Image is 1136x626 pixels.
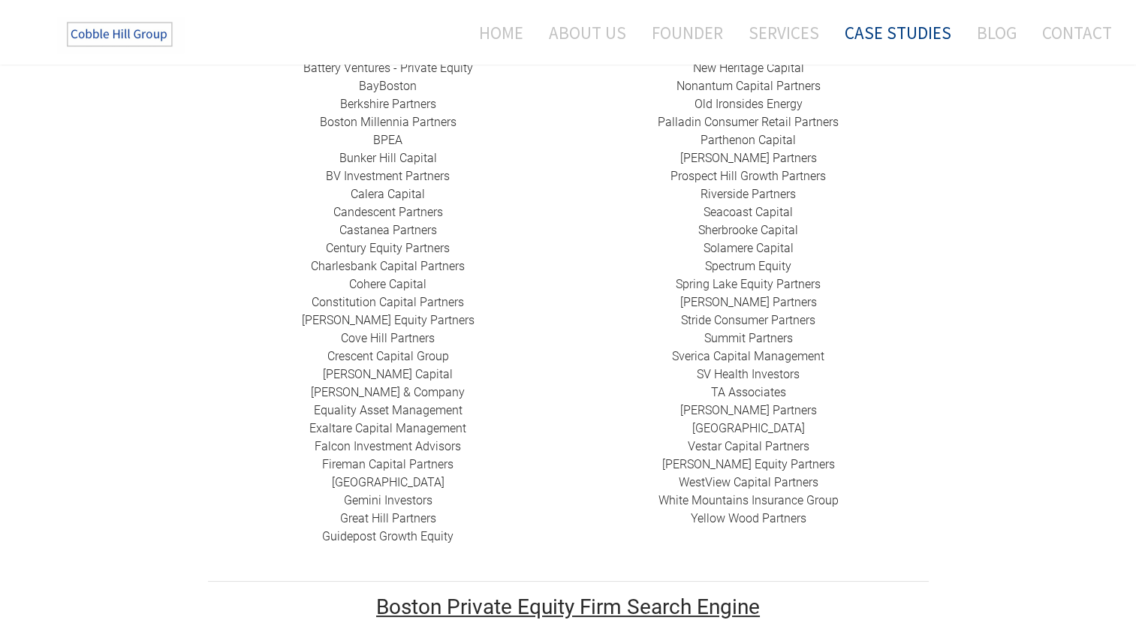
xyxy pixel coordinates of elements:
a: Blog [966,13,1028,53]
a: Home [457,13,535,53]
a: [PERSON_NAME] Partners [680,295,817,309]
a: ​[GEOGRAPHIC_DATA] [692,421,805,435]
a: Boston Millennia Partners [320,115,457,129]
a: Berkshire Partners [340,97,436,111]
a: Founder [640,13,734,53]
a: [PERSON_NAME] Equity Partners [662,457,835,471]
u: Boston Private Equity Firm Search Engine [376,594,760,619]
a: BV Investment Partners [326,169,450,183]
img: The Cobble Hill Group LLC [57,16,185,53]
a: ​TA Associates [711,385,786,399]
a: [PERSON_NAME] & Company [311,385,465,399]
a: [PERSON_NAME] Partners [680,403,817,417]
a: Seacoast Capital [704,205,793,219]
a: BayBoston [359,79,417,93]
a: Constitution Capital Partners [312,295,464,309]
a: BPEA [373,133,402,147]
a: ​Vestar Capital Partners [688,439,809,453]
a: ​Castanea Partners [339,223,437,237]
a: Great Hill Partners​ [340,511,436,525]
a: New Heritage Capital [693,61,804,75]
a: Riverside Partners [701,187,796,201]
a: Cove Hill Partners [341,331,435,345]
a: Cohere Capital [349,277,426,291]
a: ​Century Equity Partners [326,241,450,255]
a: Summit Partners [704,331,793,345]
a: ​Bunker Hill Capital [339,151,437,165]
a: Gemini Investors [344,493,432,507]
a: About Us [538,13,637,53]
a: White Mountains Insurance Group [658,493,839,507]
a: Guidepost Growth Equity [322,529,453,543]
a: Calera Capital [351,187,425,201]
a: Case Studies [833,13,963,53]
a: Palladin Consumer Retail Partners [658,115,839,129]
a: Fireman Capital Partners [322,457,453,471]
a: ​Crescent Capital Group [327,349,449,363]
a: Nonantum Capital Partners [676,79,821,93]
a: Spring Lake Equity Partners [676,277,821,291]
a: ​Sherbrooke Capital​ [698,223,798,237]
a: SV Health Investors [697,367,800,381]
a: ​Exaltare Capital Management [309,421,466,435]
a: Prospect Hill Growth Partners [670,169,826,183]
a: Yellow Wood Partners [691,511,806,525]
a: ​Old Ironsides Energy [695,97,803,111]
a: ​[GEOGRAPHIC_DATA] [332,475,444,489]
a: Contact [1031,13,1112,53]
a: ​WestView Capital Partners [679,475,818,489]
a: ​[PERSON_NAME] Partners [680,151,817,165]
a: [PERSON_NAME] Capital [323,367,453,381]
a: Solamere Capital [704,241,794,255]
a: Battery Ventures - Private Equity [303,61,473,75]
a: Charlesbank Capital Partners [311,259,465,273]
a: ​[PERSON_NAME] Equity Partners [302,313,475,327]
a: Spectrum Equity [705,259,791,273]
a: ​Equality Asset Management [314,403,463,417]
a: Stride Consumer Partners [681,313,815,327]
a: ​Parthenon Capital [701,133,796,147]
a: Candescent Partners [333,205,443,219]
a: Services [737,13,830,53]
a: Sverica Capital Management [672,349,824,363]
a: ​Falcon Investment Advisors [315,439,461,453]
